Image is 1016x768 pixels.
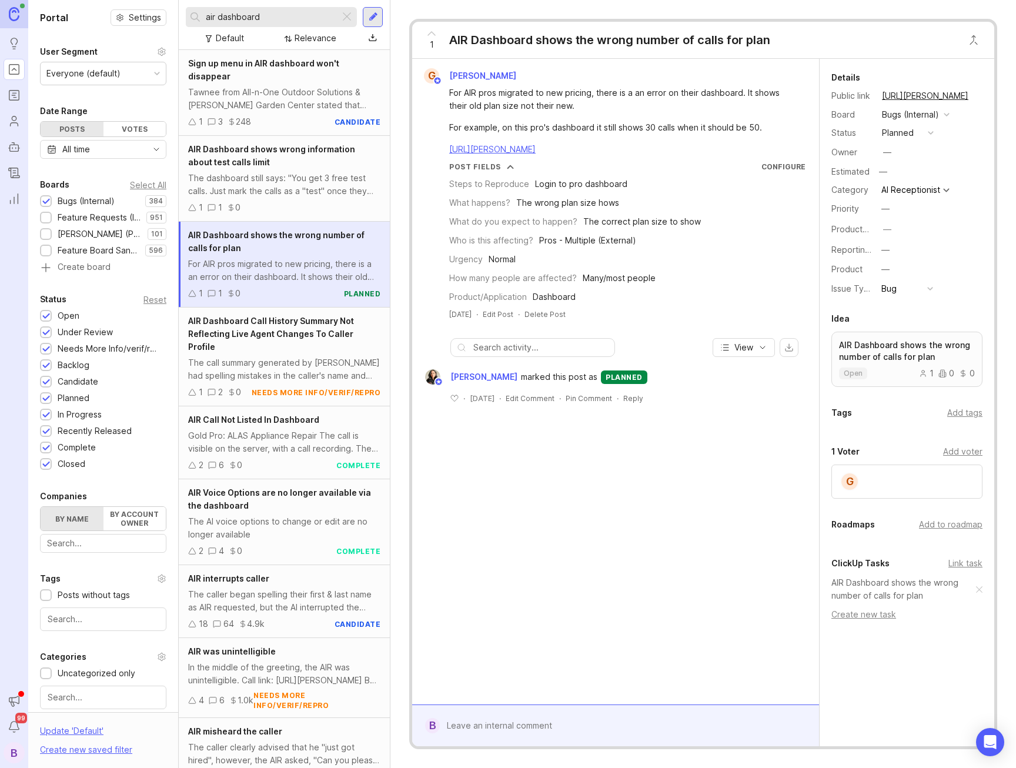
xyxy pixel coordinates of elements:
div: The caller clearly advised that he "just got hired", however, the AIR asked, "Can you please clar... [188,741,380,767]
label: Reporting Team [831,245,894,255]
div: The wrong plan size hows [516,196,619,209]
div: planned [344,289,381,299]
div: 4 [219,545,224,557]
a: AIR was unintelligibleIn the middle of the greeting, the AIR was unintelligible. Call link: [URL]... [179,638,390,718]
div: G [840,472,859,491]
div: — [875,164,891,179]
span: marked this post as [521,370,597,383]
div: 4.9k [247,617,265,630]
div: B [4,742,25,763]
div: Idea [831,312,850,326]
a: Autopilot [4,136,25,158]
a: AIR Dashboard shows the wrong number of calls for plan [831,576,976,602]
div: The dashboard still says: "You get 3 free test calls. Just mark the calls as a "test" once they a... [188,172,380,198]
a: Ysabelle Eugenio[PERSON_NAME] [418,369,521,385]
div: — [881,202,890,215]
div: Closed [58,458,85,470]
div: Create new task [831,608,982,621]
div: The correct plan size to show [583,215,701,228]
div: Steps to Reproduce [449,178,529,191]
div: 1 Voter [831,445,860,459]
a: Changelog [4,162,25,183]
div: Details [831,71,860,85]
div: Relevance [295,32,336,45]
div: For AIR pros migrated to new pricing, there is a an error on their dashboard. It shows their old ... [188,258,380,283]
div: Needs More Info/verif/repro [58,342,161,355]
img: Canny Home [9,7,19,21]
span: AIR Dashboard shows wrong information about test calls limit [188,144,355,167]
time: [DATE] [449,310,472,319]
div: Product/Application [449,290,527,303]
label: Issue Type [831,283,874,293]
div: Open [58,309,79,322]
div: 0 [237,459,242,472]
div: 1 [199,115,203,128]
div: For example, on this pro's dashboard it still shows 30 calls when it should be 50. [449,121,796,134]
div: Recently Released [58,425,132,438]
div: What happens? [449,196,510,209]
span: [PERSON_NAME] [450,370,517,383]
div: 3 [218,115,223,128]
div: Bug [881,282,897,295]
div: · [499,393,501,403]
p: open [844,369,863,378]
time: [DATE] [470,394,494,403]
div: 1 [199,201,203,214]
div: B [425,718,440,733]
label: ProductboardID [831,224,894,234]
div: Gold Pro: ALAS Appliance Repair The call is visible on the server, with a call recording. The cal... [188,429,380,455]
a: AIR Voice Options are no longer available via the dashboardThe AI voice options to change or edit... [179,479,390,565]
label: By name [41,507,103,530]
div: 4 [199,694,204,707]
span: AIR misheard the caller [188,726,282,736]
a: Reporting [4,188,25,209]
div: 1 [199,386,203,399]
div: Feature Requests (Internal) [58,211,141,224]
p: 951 [150,213,163,222]
div: 1 [218,201,222,214]
div: Date Range [40,104,88,118]
div: Roadmaps [831,517,875,532]
h1: Portal [40,11,68,25]
div: 64 [223,617,234,630]
a: Users [4,111,25,132]
div: Categories [40,650,86,664]
div: Dashboard [533,290,576,303]
div: Reply [623,393,643,403]
input: Search activity... [473,341,609,354]
button: Settings [111,9,166,26]
span: AIR Voice Options are no longer available via the dashboard [188,487,371,510]
div: Status [40,292,66,306]
div: Backlog [58,359,89,372]
div: All time [62,143,90,156]
div: Public link [831,89,873,102]
div: Edit Post [483,309,513,319]
div: Under Review [58,326,113,339]
span: 99 [15,713,27,723]
div: Default [216,32,244,45]
div: 2 [218,386,223,399]
div: · [518,309,520,319]
div: · [463,393,465,403]
div: Candidate [58,375,98,388]
p: 101 [151,229,163,239]
div: Select All [130,182,166,188]
div: Create new saved filter [40,743,132,756]
div: — [881,263,890,276]
span: AIR Call Not Listed In Dashboard [188,415,319,425]
div: Posts [41,122,103,136]
div: ClickUp Tasks [831,556,890,570]
a: AIR Dashboard shows the wrong number of calls for planFor AIR pros migrated to new pricing, there... [179,222,390,308]
div: 6 [219,694,225,707]
a: Roadmaps [4,85,25,106]
div: 0 [237,545,242,557]
div: 1 [218,287,222,300]
div: Bugs (Internal) [58,195,115,208]
div: Login to pro dashboard [535,178,627,191]
div: AI Receptionist [881,186,940,194]
div: Delete Post [524,309,566,319]
div: candidate [335,117,381,127]
a: AIR Call Not Listed In DashboardGold Pro: ALAS Appliance Repair The call is visible on the server... [179,406,390,479]
input: Search... [206,11,335,24]
a: AIR Dashboard shows wrong information about test calls limitThe dashboard still says: "You get 3 ... [179,136,390,222]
